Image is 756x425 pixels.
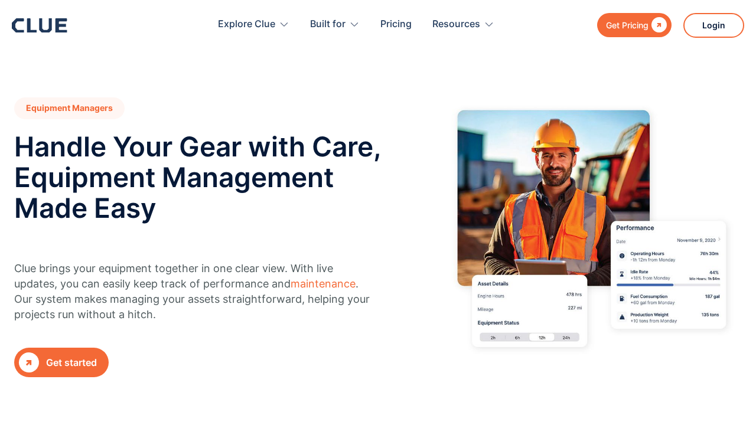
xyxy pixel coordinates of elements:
a: Login [683,13,744,38]
div: Explore Clue [218,6,289,43]
div:  [19,352,39,372]
div: Resources [432,6,480,43]
a: maintenance [291,277,356,290]
h2: Handle Your Gear with Care, Equipment Management Made Easy [14,131,395,223]
div: Get Pricing [606,18,649,32]
div: Built for [310,6,360,43]
a: Get started [14,348,109,377]
div:  [649,18,667,32]
a: Get Pricing [597,13,672,37]
p: Clue brings your equipment together in one clear view. With live updates, you can easily keep tra... [14,261,372,322]
h1: Equipment Managers [14,97,125,119]
div: Built for [310,6,346,43]
img: hero image for construction equipment manager [441,97,742,365]
a: Pricing [380,6,412,43]
div: Explore Clue [218,6,275,43]
div: Get started [46,355,97,370]
div: Resources [432,6,494,43]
